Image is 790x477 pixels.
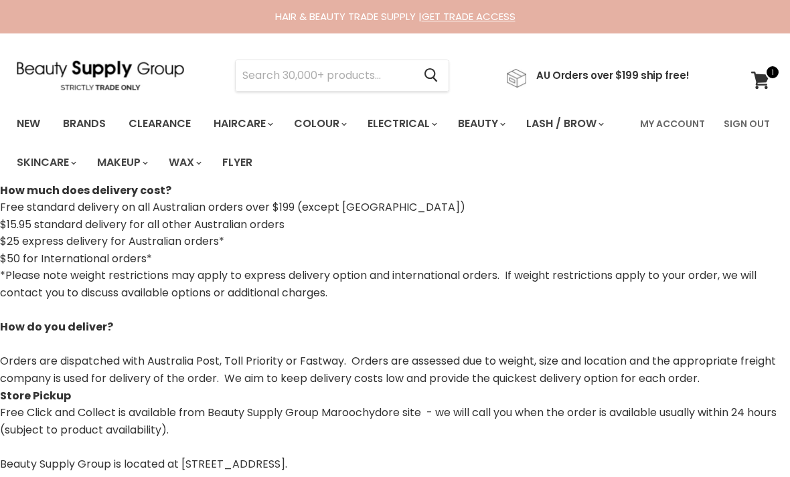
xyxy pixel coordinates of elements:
[413,60,449,91] button: Search
[87,149,156,177] a: Makeup
[284,110,355,138] a: Colour
[358,110,445,138] a: Electrical
[7,104,632,182] ul: Main menu
[422,9,516,23] a: GET TRADE ACCESS
[448,110,513,138] a: Beauty
[204,110,281,138] a: Haircare
[716,110,778,138] a: Sign Out
[212,149,262,177] a: Flyer
[516,110,612,138] a: Lash / Brow
[236,60,413,91] input: Search
[159,149,210,177] a: Wax
[53,110,116,138] a: Brands
[7,110,50,138] a: New
[7,149,84,177] a: Skincare
[632,110,713,138] a: My Account
[118,110,201,138] a: Clearance
[723,414,777,464] iframe: Gorgias live chat messenger
[235,60,449,92] form: Product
